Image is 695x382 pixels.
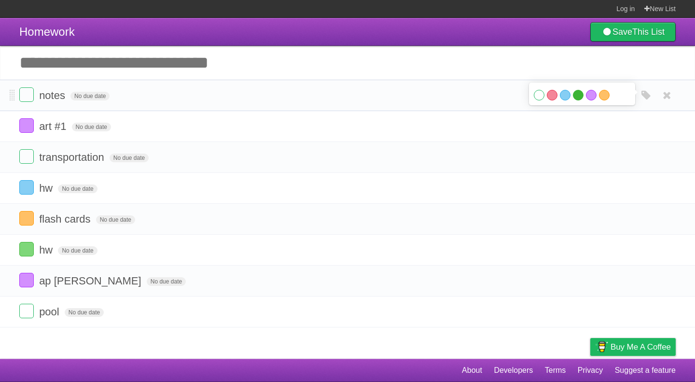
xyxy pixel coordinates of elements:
[39,213,93,225] span: flash cards
[96,215,135,224] span: No due date
[39,244,55,256] span: hw
[19,242,34,256] label: Done
[65,308,104,317] span: No due date
[39,182,55,194] span: hw
[595,339,608,355] img: Buy me a coffee
[590,338,676,356] a: Buy me a coffee
[39,89,68,101] span: notes
[494,361,533,380] a: Developers
[19,273,34,287] label: Done
[110,154,149,162] span: No due date
[72,123,111,131] span: No due date
[19,118,34,133] label: Done
[58,246,97,255] span: No due date
[534,90,544,100] label: White
[19,304,34,318] label: Done
[586,90,597,100] label: Purple
[58,184,97,193] span: No due date
[632,27,665,37] b: This List
[147,277,186,286] span: No due date
[590,22,676,42] a: SaveThis List
[19,211,34,226] label: Done
[560,90,570,100] label: Blue
[39,151,107,163] span: transportation
[573,90,584,100] label: Green
[578,361,603,380] a: Privacy
[39,306,62,318] span: pool
[70,92,110,100] span: No due date
[547,90,557,100] label: Red
[611,339,671,355] span: Buy me a coffee
[462,361,482,380] a: About
[39,275,144,287] span: ap [PERSON_NAME]
[19,87,34,102] label: Done
[615,361,676,380] a: Suggest a feature
[19,149,34,164] label: Done
[599,90,610,100] label: Orange
[19,25,75,38] span: Homework
[19,180,34,195] label: Done
[39,120,69,132] span: art #1
[545,361,566,380] a: Terms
